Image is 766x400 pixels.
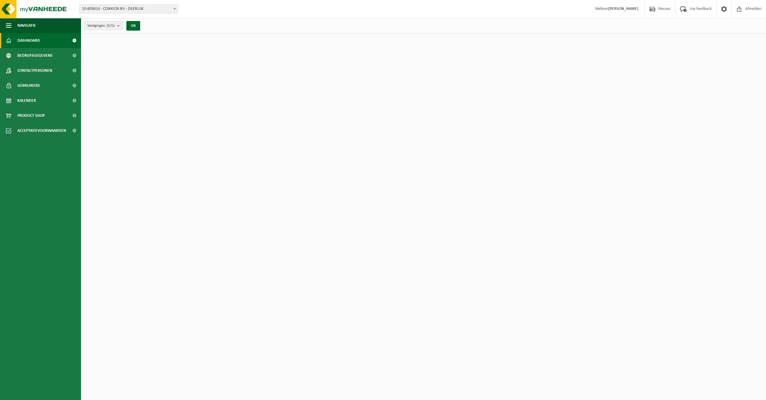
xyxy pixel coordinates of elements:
span: Product Shop [17,108,45,123]
span: Dashboard [17,33,40,48]
span: Contactpersonen [17,63,52,78]
button: OK [126,21,140,31]
span: Kalender [17,93,36,108]
span: 10-809614 - CONXION BV - DEERLIJK [80,5,178,13]
span: Acceptatievoorwaarden [17,123,66,138]
button: Vestigingen(5/5) [84,21,123,30]
span: Gebruikers [17,78,40,93]
span: 10-809614 - CONXION BV - DEERLIJK [79,5,178,14]
span: Navigatie [17,18,36,33]
strong: [PERSON_NAME] [608,7,638,11]
span: Bedrijfsgegevens [17,48,53,63]
span: Vestigingen [87,21,115,30]
count: (5/5) [107,24,115,28]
